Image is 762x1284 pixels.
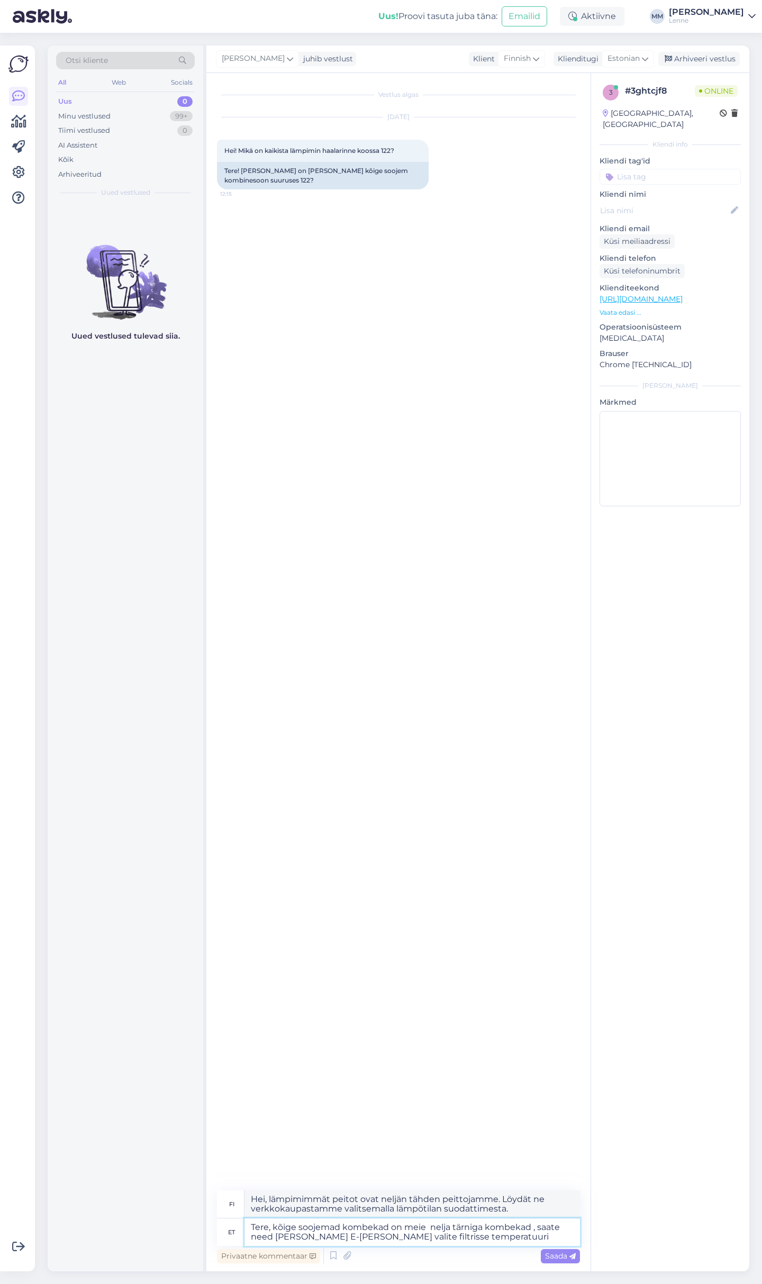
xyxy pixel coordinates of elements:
div: Klienditugi [554,53,598,65]
p: Märkmed [600,397,741,408]
p: Klienditeekond [600,283,741,294]
p: Brauser [600,348,741,359]
span: 12:15 [220,190,260,198]
div: Kõik [58,154,74,165]
a: [PERSON_NAME]Lenne [669,8,756,25]
div: [GEOGRAPHIC_DATA], [GEOGRAPHIC_DATA] [603,108,720,130]
div: juhib vestlust [299,53,353,65]
div: Lenne [669,16,744,25]
div: AI Assistent [58,140,97,151]
div: MM [650,9,665,24]
div: All [56,76,68,89]
img: Askly Logo [8,54,29,74]
div: 0 [177,96,193,107]
textarea: Hei, lämpimimmät peitot ovat neljän tähden peittojamme. Löydät ne verkkokaupastamme valitsemalla ... [244,1190,580,1218]
div: [PERSON_NAME] [669,8,744,16]
div: et [228,1223,235,1241]
span: Estonian [607,53,640,65]
div: Arhiveeritud [58,169,102,180]
div: Küsi telefoninumbrit [600,264,685,278]
div: Tiimi vestlused [58,125,110,136]
div: Proovi tasuta juba täna: [378,10,497,23]
b: Uus! [378,11,398,21]
input: Lisa tag [600,169,741,185]
span: [PERSON_NAME] [222,53,285,65]
div: Küsi meiliaadressi [600,234,675,249]
div: fi [229,1195,234,1213]
p: Kliendi telefon [600,253,741,264]
p: Vaata edasi ... [600,308,741,317]
p: Uued vestlused tulevad siia. [71,331,180,342]
div: Vestlus algas [217,90,580,99]
div: Kliendi info [600,140,741,149]
div: Minu vestlused [58,111,111,122]
span: 3 [609,88,613,96]
p: Operatsioonisüsteem [600,322,741,333]
a: [URL][DOMAIN_NAME] [600,294,683,304]
span: Otsi kliente [66,55,108,66]
div: Aktiivne [560,7,624,26]
span: Online [695,85,738,97]
div: Tere! [PERSON_NAME] on [PERSON_NAME] kõige soojem kombinesoon suuruses 122? [217,162,429,189]
span: Uued vestlused [101,188,150,197]
span: Hei! Mikä on kaikista lämpimin haalarinne koossa 122? [224,147,394,154]
div: 0 [177,125,193,136]
div: Klient [469,53,495,65]
div: # 3ghtcjf8 [625,85,695,97]
div: Arhiveeri vestlus [658,52,740,66]
div: [PERSON_NAME] [600,381,741,390]
textarea: Tere, kõige soojemad kombekad on meie nelja tärniga kombekad , saate need [PERSON_NAME] E-[PERSON... [244,1218,580,1246]
div: 99+ [170,111,193,122]
p: Kliendi email [600,223,741,234]
span: Saada [545,1251,576,1261]
div: [DATE] [217,112,580,122]
p: [MEDICAL_DATA] [600,333,741,344]
p: Kliendi tag'id [600,156,741,167]
div: Web [110,76,128,89]
p: Kliendi nimi [600,189,741,200]
input: Lisa nimi [600,205,729,216]
img: No chats [48,226,203,321]
div: Privaatne kommentaar [217,1249,320,1263]
div: Socials [169,76,195,89]
div: Uus [58,96,72,107]
span: Finnish [504,53,531,65]
button: Emailid [502,6,547,26]
p: Chrome [TECHNICAL_ID] [600,359,741,370]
